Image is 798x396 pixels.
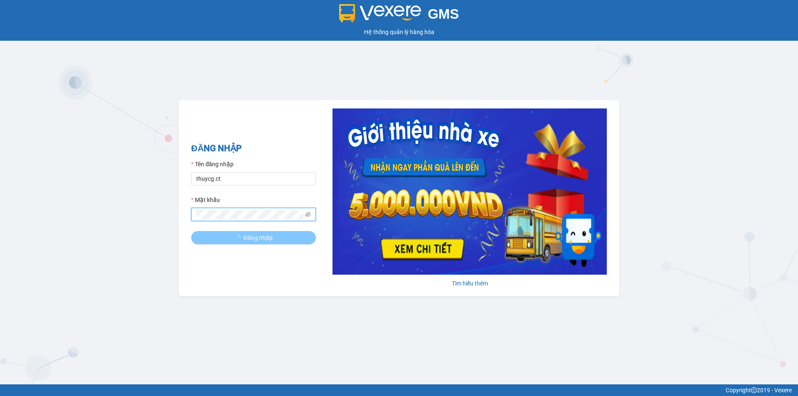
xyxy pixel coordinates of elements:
[191,231,316,244] button: Đăng nhập
[2,27,796,37] div: Hệ thống quản lý hàng hóa
[234,235,244,241] span: loading
[191,172,316,185] input: Tên đăng nhập
[191,160,234,169] label: Tên đăng nhập
[751,387,757,393] span: copyright
[339,4,421,22] img: logo 2
[191,142,316,155] h2: ĐĂNG NHẬP
[196,210,303,219] input: Mật khẩu
[244,233,273,242] span: Đăng nhập
[6,386,792,395] div: Copyright 2019 - Vexere
[339,12,459,19] a: GMS
[305,212,311,217] span: eye-invisible
[428,6,459,22] span: GMS
[332,279,607,288] div: Tìm hiểu thêm
[191,195,220,204] label: Mật khẩu
[332,108,607,275] img: banner-0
